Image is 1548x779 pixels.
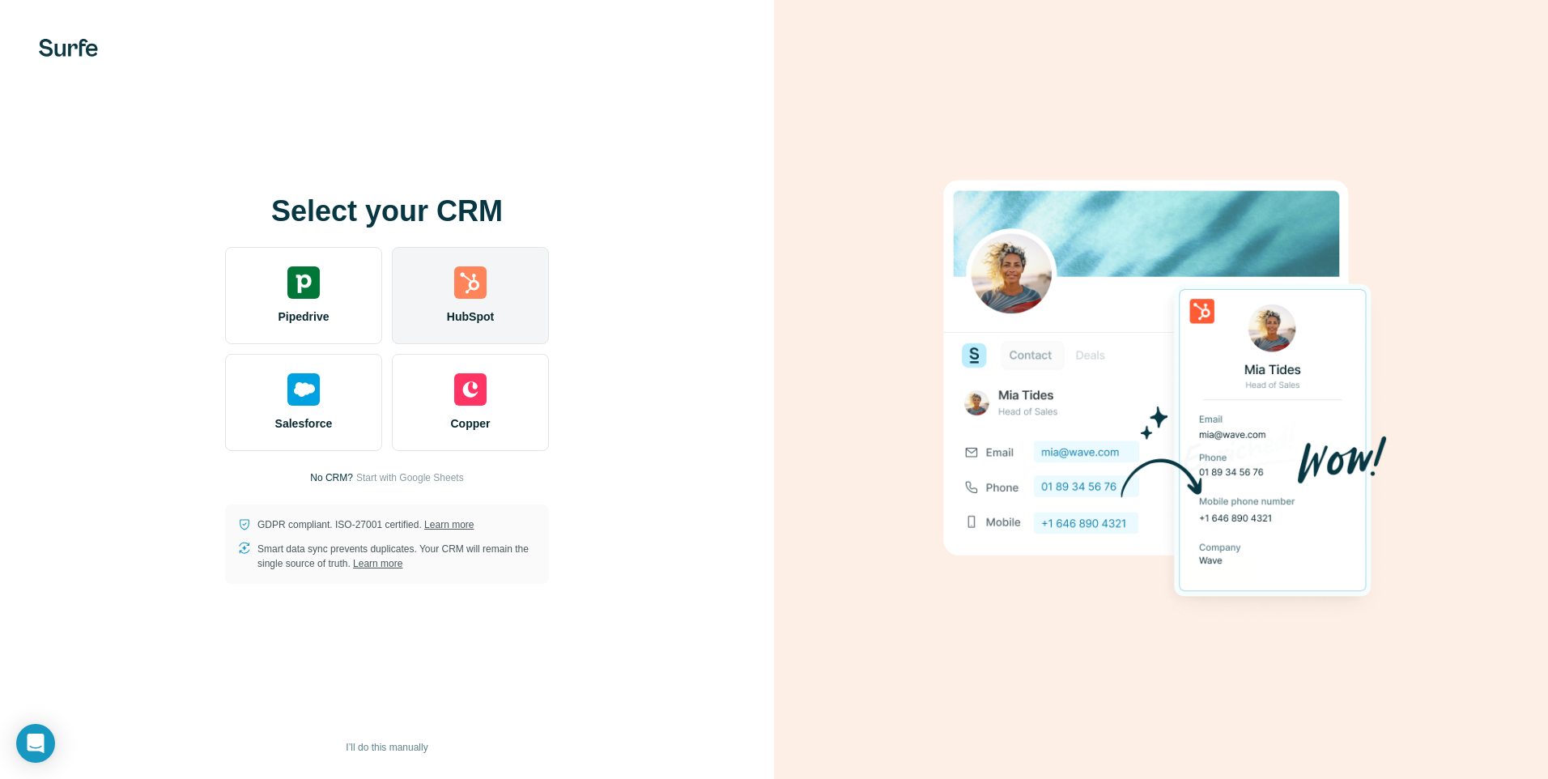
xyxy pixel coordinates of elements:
div: Open Intercom Messenger [16,724,55,763]
p: No CRM? [310,470,353,485]
span: Pipedrive [278,309,329,325]
span: I’ll do this manually [346,740,427,755]
p: Smart data sync prevents duplicates. Your CRM will remain the single source of truth. [257,542,536,571]
span: Copper [451,415,491,432]
button: I’ll do this manually [334,735,439,760]
h1: Select your CRM [225,195,549,228]
span: Salesforce [275,415,333,432]
img: HUBSPOT image [934,155,1388,624]
img: hubspot's logo [454,266,487,299]
img: copper's logo [454,373,487,406]
a: Learn more [424,519,474,530]
img: salesforce's logo [287,373,320,406]
img: Surfe's logo [39,39,98,57]
img: pipedrive's logo [287,266,320,299]
p: GDPR compliant. ISO-27001 certified. [257,517,474,532]
button: Start with Google Sheets [356,470,464,485]
a: Learn more [353,558,402,569]
span: HubSpot [447,309,494,325]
